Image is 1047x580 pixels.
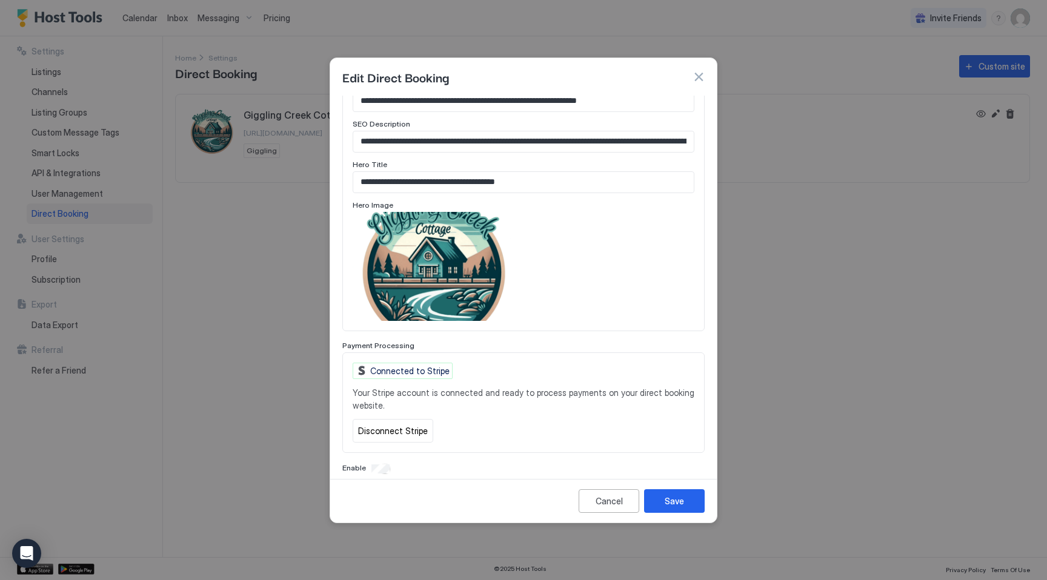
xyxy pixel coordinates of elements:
div: Save [665,495,684,507]
button: Cancel [579,489,639,513]
span: SEO Description [353,119,410,128]
button: Save [644,489,705,513]
span: Edit Direct Booking [342,68,449,86]
span: Hero Image [353,200,393,209]
input: Input Field [353,91,694,111]
div: View image [353,212,516,321]
span: Payment Processing [342,341,414,350]
button: Disconnect Stripe [353,419,433,443]
span: Hero Title [353,160,387,169]
div: Connected to Stripe [353,363,453,379]
span: Enable [342,463,366,472]
input: Input Field [353,172,694,193]
div: Open Intercom Messenger [12,539,41,568]
input: Input Field [353,131,694,152]
span: Your Stripe account is connected and ready to process payments on your direct booking website. [353,386,694,412]
div: Cancel [596,495,623,507]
